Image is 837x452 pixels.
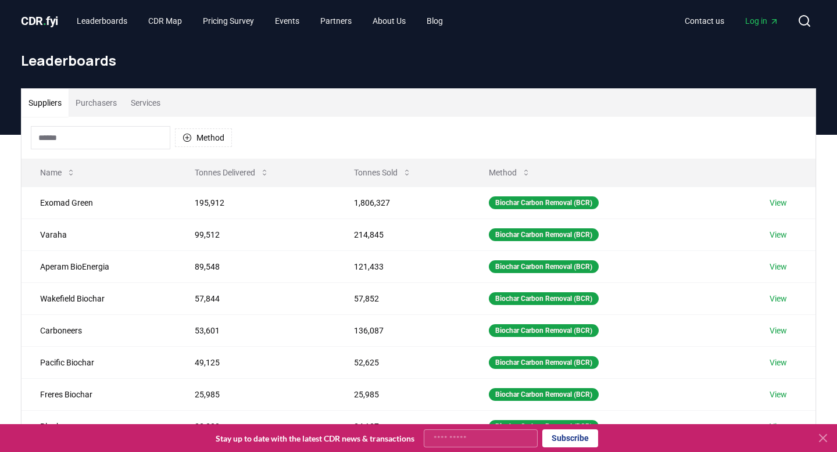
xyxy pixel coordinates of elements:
button: Method [175,128,232,147]
td: 195,912 [176,186,335,218]
a: Log in [736,10,788,31]
td: 99,512 [176,218,335,250]
td: 49,125 [176,346,335,378]
td: 136,087 [335,314,470,346]
td: 25,985 [335,378,470,410]
td: Aperam BioEnergia [22,250,176,282]
a: View [770,325,787,336]
a: Partners [311,10,361,31]
nav: Main [67,10,452,31]
button: Purchasers [69,89,124,117]
td: 1,806,327 [335,186,470,218]
button: Tonnes Sold [345,161,421,184]
div: Biochar Carbon Removal (BCR) [489,420,599,433]
td: 214,845 [335,218,470,250]
a: View [770,389,787,400]
td: Wakefield Biochar [22,282,176,314]
td: 53,601 [176,314,335,346]
span: Log in [745,15,779,27]
div: Biochar Carbon Removal (BCR) [489,196,599,209]
a: Contact us [675,10,734,31]
td: Freres Biochar [22,378,176,410]
td: Planboo [22,410,176,442]
div: Biochar Carbon Removal (BCR) [489,228,599,241]
td: Varaha [22,218,176,250]
td: 34,137 [335,410,470,442]
td: 23,320 [176,410,335,442]
span: CDR fyi [21,14,58,28]
td: Pacific Biochar [22,346,176,378]
a: View [770,293,787,304]
button: Method [480,161,540,184]
td: 52,625 [335,346,470,378]
td: 121,433 [335,250,470,282]
button: Suppliers [22,89,69,117]
td: 57,844 [176,282,335,314]
a: View [770,421,787,432]
nav: Main [675,10,788,31]
a: View [770,357,787,368]
div: Biochar Carbon Removal (BCR) [489,356,599,369]
td: Carboneers [22,314,176,346]
div: Biochar Carbon Removal (BCR) [489,260,599,273]
td: 25,985 [176,378,335,410]
button: Name [31,161,85,184]
a: Events [266,10,309,31]
a: CDR Map [139,10,191,31]
a: View [770,261,787,272]
a: About Us [363,10,415,31]
button: Services [124,89,167,117]
a: View [770,229,787,241]
td: 57,852 [335,282,470,314]
a: Leaderboards [67,10,137,31]
a: Pricing Survey [194,10,263,31]
td: 89,548 [176,250,335,282]
td: Exomad Green [22,186,176,218]
div: Biochar Carbon Removal (BCR) [489,388,599,401]
span: . [43,14,46,28]
div: Biochar Carbon Removal (BCR) [489,292,599,305]
a: Blog [417,10,452,31]
a: CDR.fyi [21,13,58,29]
h1: Leaderboards [21,51,816,70]
a: View [770,197,787,209]
button: Tonnes Delivered [185,161,278,184]
div: Biochar Carbon Removal (BCR) [489,324,599,337]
